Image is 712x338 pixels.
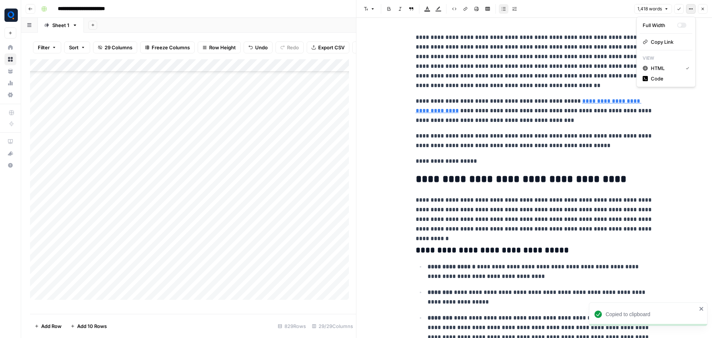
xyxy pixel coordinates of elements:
a: Browse [4,53,16,65]
span: HTML [651,64,680,72]
span: Filter [38,44,50,51]
a: Sheet 1 [38,18,84,33]
a: Your Data [4,65,16,77]
button: Row Height [198,42,241,53]
span: 1,418 words [637,6,662,12]
button: Redo [276,42,304,53]
p: View [640,53,692,63]
button: Help + Support [4,159,16,171]
span: Undo [255,44,268,51]
span: Redo [287,44,299,51]
a: AirOps Academy [4,136,16,148]
div: What's new? [5,148,16,159]
span: Sort [69,44,79,51]
button: Add Row [30,320,66,332]
span: 29 Columns [105,44,132,51]
span: Copy Link [651,38,686,46]
button: Add 10 Rows [66,320,111,332]
div: Sheet 1 [52,21,69,29]
button: Filter [33,42,61,53]
span: Add Row [41,322,62,330]
span: Export CSV [318,44,345,51]
a: Usage [4,77,16,89]
div: Full Width [643,21,677,29]
button: 29 Columns [93,42,137,53]
button: close [699,306,704,312]
div: 29/29 Columns [309,320,356,332]
span: Row Height [209,44,236,51]
button: Export CSV [307,42,349,53]
button: What's new? [4,148,16,159]
div: Copied to clipboard [606,311,697,318]
span: Code [651,75,686,82]
a: Home [4,42,16,53]
button: Workspace: Qubit - SEO [4,6,16,24]
button: 1,418 words [634,4,672,14]
button: Freeze Columns [140,42,195,53]
button: Sort [64,42,90,53]
span: Add 10 Rows [77,322,107,330]
a: Settings [4,89,16,101]
div: 829 Rows [275,320,309,332]
img: Qubit - SEO Logo [4,9,18,22]
button: Undo [244,42,273,53]
span: Freeze Columns [152,44,190,51]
